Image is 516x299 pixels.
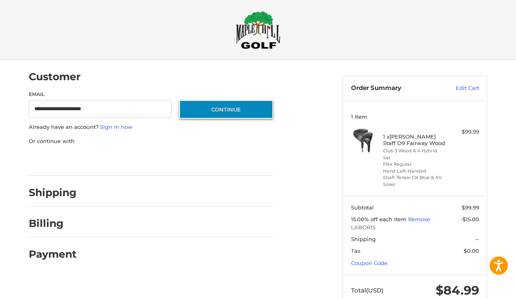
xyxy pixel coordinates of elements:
span: Shipping [351,236,376,242]
iframe: Google Customer Reviews [449,277,516,299]
h4: 1 x [PERSON_NAME] Staff D9 Fairway Wood [383,133,445,147]
h2: Payment [29,248,77,261]
img: Maple Hill Golf [236,11,280,49]
a: Remove [408,216,430,222]
li: Shaft Tensei CK Blue & AV Silver [383,174,445,188]
li: Hand Left-Handed [383,168,445,175]
h3: Order Summary [351,84,438,92]
h2: Customer [29,70,81,83]
h2: Shipping [29,186,77,199]
p: Already have an account? [29,123,273,131]
iframe: PayPal-venmo [164,153,225,168]
span: Tax [351,248,360,254]
div: $99.99 [447,128,479,136]
li: Club 3 Wood & 4 Hybrid Set [383,147,445,161]
span: -$15.00 [460,216,479,222]
span: LABOR15 [351,224,479,232]
h2: Billing [29,217,76,230]
span: -- [475,236,479,242]
span: Subtotal [351,204,374,211]
label: Email [29,91,171,98]
a: Edit Cart [438,84,479,92]
h3: 1 Item [351,113,479,120]
p: Or continue with [29,137,273,145]
li: Flex Regular [383,161,445,168]
span: Total (USD) [351,286,383,294]
span: $0.00 [464,248,479,254]
span: 15.00% off each item [351,216,408,222]
a: Coupon Code [351,260,388,266]
iframe: PayPal-paylater [95,153,156,168]
span: $84.99 [436,283,479,298]
a: Sign in now [100,124,133,130]
button: Continue [179,100,273,119]
span: $99.99 [462,204,479,211]
iframe: PayPal-paypal [26,153,87,168]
